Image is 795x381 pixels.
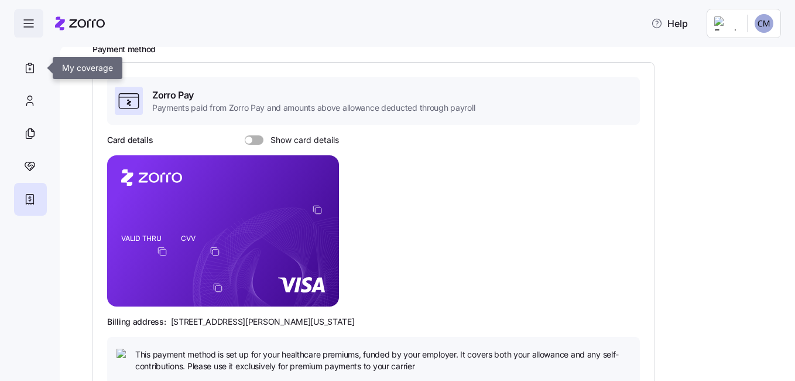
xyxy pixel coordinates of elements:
button: Help [642,12,697,35]
span: Payments paid from Zorro Pay and amounts above allowance deducted through payroll [152,102,475,114]
span: Help [651,16,688,30]
button: copy-to-clipboard [210,246,220,257]
tspan: CVV [181,234,196,243]
button: copy-to-clipboard [213,283,223,293]
img: c1461d6376370ef1e3ee002ffc571ab6 [755,14,773,33]
h2: Payment method [92,44,779,55]
span: [STREET_ADDRESS][PERSON_NAME][US_STATE] [171,316,355,328]
h3: Card details [107,134,153,146]
span: Billing address: [107,316,166,328]
button: copy-to-clipboard [157,246,167,257]
button: copy-to-clipboard [312,205,323,215]
img: Employer logo [714,16,738,30]
span: Show card details [263,135,339,145]
span: Zorro Pay [152,88,475,103]
span: This payment method is set up for your healthcare premiums, funded by your employer. It covers bo... [135,349,630,373]
tspan: VALID THRU [121,234,162,243]
img: icon bulb [116,349,131,363]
